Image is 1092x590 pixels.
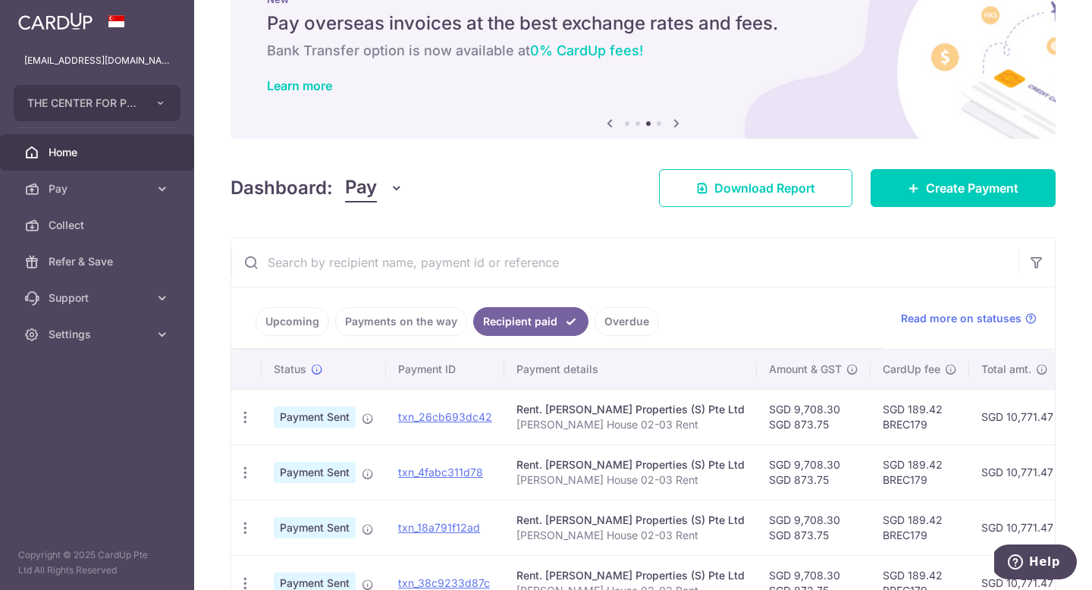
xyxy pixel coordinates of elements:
[473,307,588,336] a: Recipient paid
[926,179,1018,197] span: Create Payment
[345,174,403,202] button: Pay
[267,11,1019,36] h5: Pay overseas invoices at the best exchange rates and fees.
[49,218,149,233] span: Collect
[969,389,1065,444] td: SGD 10,771.47
[595,307,659,336] a: Overdue
[398,466,483,479] a: txn_4fabc311d78
[49,254,149,269] span: Refer & Save
[231,238,1018,287] input: Search by recipient name, payment id or reference
[398,576,490,589] a: txn_38c9233d87c
[267,42,1019,60] h6: Bank Transfer option is now available at
[516,513,745,528] div: Rent. [PERSON_NAME] Properties (S) Pte Ltd
[516,528,745,543] p: [PERSON_NAME] House 02-03 Rent
[386,350,504,389] th: Payment ID
[871,444,969,500] td: SGD 189.42 BREC179
[659,169,852,207] a: Download Report
[516,568,745,583] div: Rent. [PERSON_NAME] Properties (S) Pte Ltd
[256,307,329,336] a: Upcoming
[27,96,140,111] span: THE CENTER FOR PSYCHOLOGY PTE. LTD.
[901,311,1021,326] span: Read more on statuses
[969,500,1065,555] td: SGD 10,771.47
[714,179,815,197] span: Download Report
[267,78,332,93] a: Learn more
[231,174,333,202] h4: Dashboard:
[871,389,969,444] td: SGD 189.42 BREC179
[757,500,871,555] td: SGD 9,708.30 SGD 873.75
[398,521,480,534] a: txn_18a791f12ad
[398,410,492,423] a: txn_26cb693dc42
[901,311,1037,326] a: Read more on statuses
[516,402,745,417] div: Rent. [PERSON_NAME] Properties (S) Pte Ltd
[274,406,356,428] span: Payment Sent
[516,472,745,488] p: [PERSON_NAME] House 02-03 Rent
[530,42,643,58] span: 0% CardUp fees!
[49,327,149,342] span: Settings
[981,362,1031,377] span: Total amt.
[345,174,377,202] span: Pay
[49,181,149,196] span: Pay
[335,307,467,336] a: Payments on the way
[24,53,170,68] p: [EMAIL_ADDRESS][DOMAIN_NAME]
[757,389,871,444] td: SGD 9,708.30 SGD 873.75
[871,500,969,555] td: SGD 189.42 BREC179
[274,362,306,377] span: Status
[504,350,757,389] th: Payment details
[969,444,1065,500] td: SGD 10,771.47
[274,462,356,483] span: Payment Sent
[14,85,180,121] button: THE CENTER FOR PSYCHOLOGY PTE. LTD.
[883,362,940,377] span: CardUp fee
[871,169,1056,207] a: Create Payment
[769,362,842,377] span: Amount & GST
[274,517,356,538] span: Payment Sent
[994,544,1077,582] iframe: Opens a widget where you can find more information
[18,12,93,30] img: CardUp
[49,145,149,160] span: Home
[516,417,745,432] p: [PERSON_NAME] House 02-03 Rent
[516,457,745,472] div: Rent. [PERSON_NAME] Properties (S) Pte Ltd
[49,290,149,306] span: Support
[757,444,871,500] td: SGD 9,708.30 SGD 873.75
